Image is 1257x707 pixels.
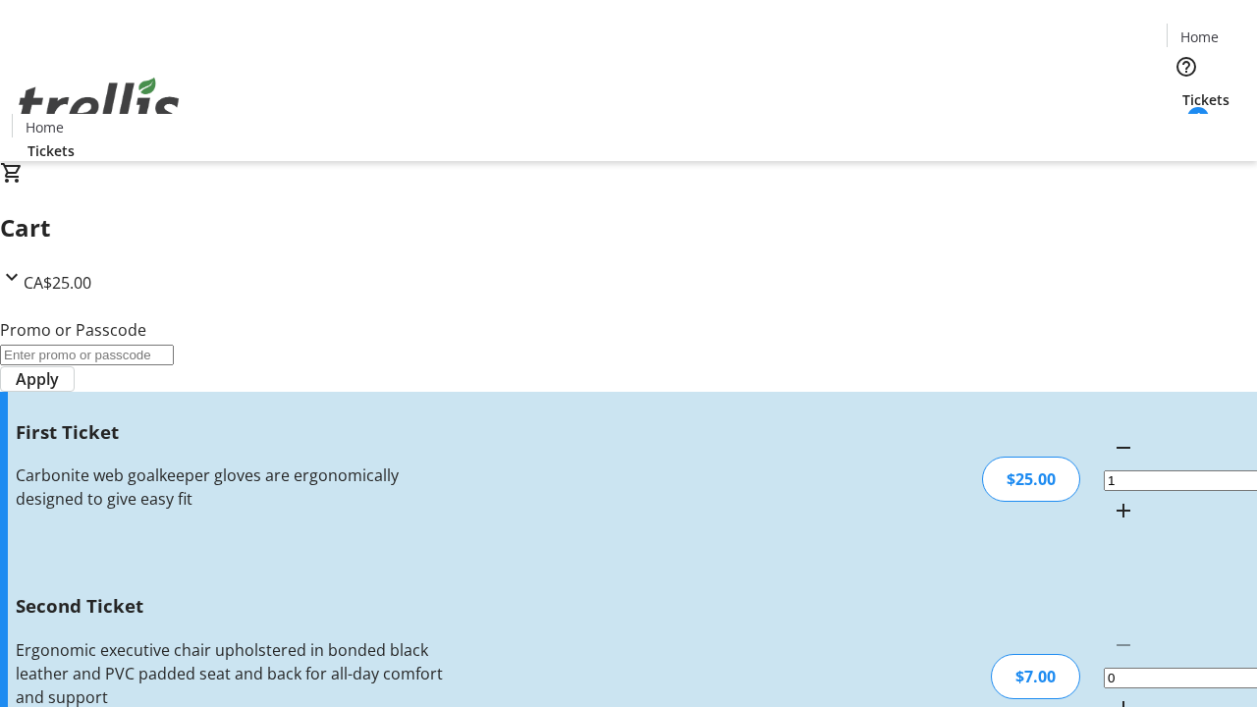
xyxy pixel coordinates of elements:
a: Home [13,117,76,137]
img: Orient E2E Organization fhlrt2G9Lx's Logo [12,56,187,154]
h3: Second Ticket [16,592,445,620]
span: Apply [16,367,59,391]
h3: First Ticket [16,418,445,446]
button: Help [1167,47,1206,86]
button: Cart [1167,110,1206,149]
span: Home [1180,27,1219,47]
span: Home [26,117,64,137]
a: Home [1168,27,1230,47]
div: Carbonite web goalkeeper gloves are ergonomically designed to give easy fit [16,463,445,511]
button: Increment by one [1104,491,1143,530]
span: CA$25.00 [24,272,91,294]
span: Tickets [1182,89,1230,110]
a: Tickets [12,140,90,161]
div: $7.00 [991,654,1080,699]
span: Tickets [27,140,75,161]
button: Decrement by one [1104,428,1143,467]
div: $25.00 [982,457,1080,502]
a: Tickets [1167,89,1245,110]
